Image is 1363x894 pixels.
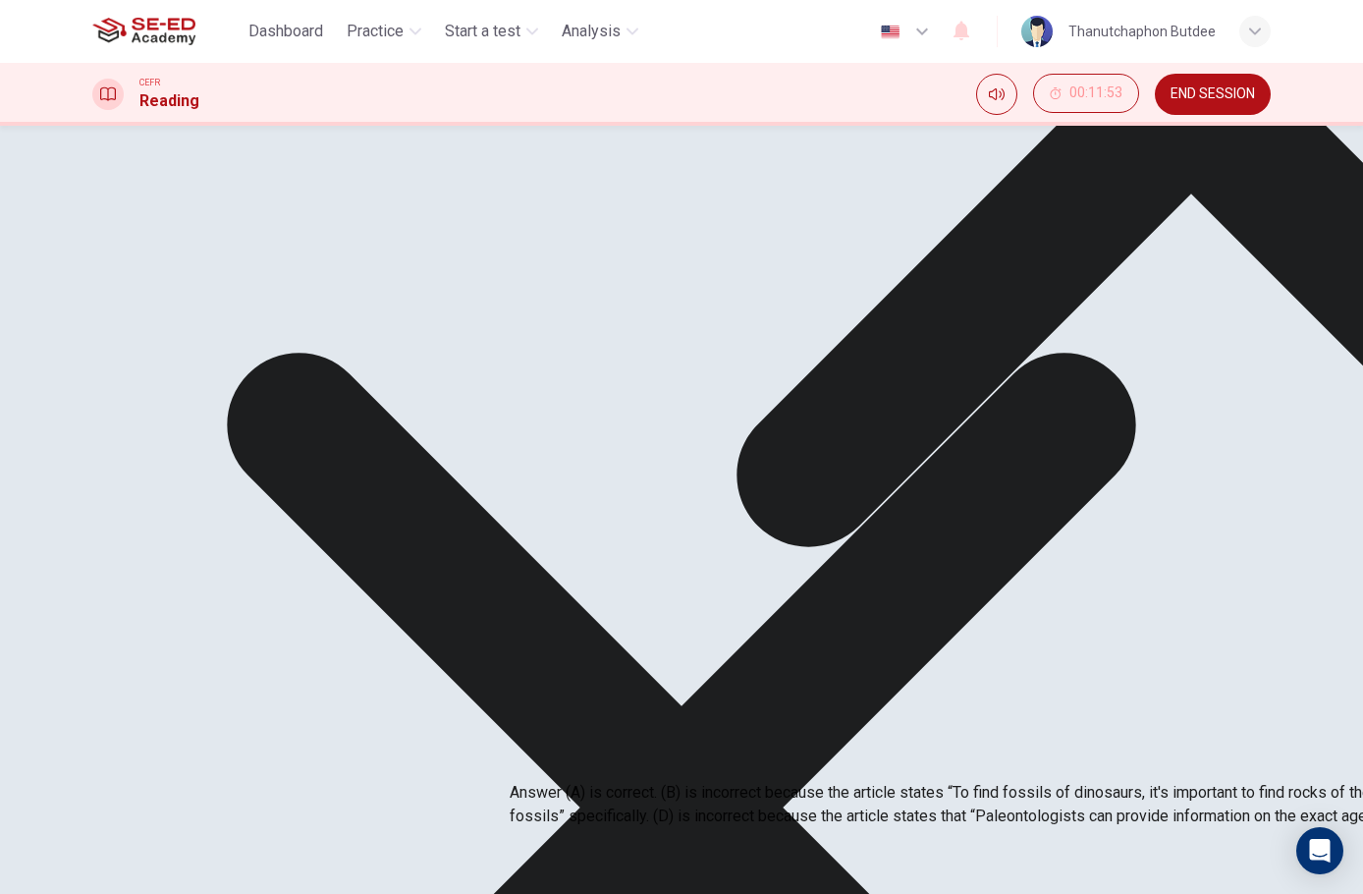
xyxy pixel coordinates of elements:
[139,76,160,89] span: CEFR
[878,25,902,39] img: en
[1296,827,1343,874] div: Open Intercom Messenger
[1068,20,1216,43] div: Thanutchaphon Butdee
[1069,85,1122,101] span: 00:11:53
[92,12,195,51] img: SE-ED Academy logo
[248,20,323,43] span: Dashboard
[139,89,199,113] h1: Reading
[1021,16,1053,47] img: Profile picture
[976,74,1017,115] div: Mute
[445,20,520,43] span: Start a test
[1033,74,1139,115] div: Hide
[562,20,621,43] span: Analysis
[347,20,404,43] span: Practice
[1171,86,1255,102] span: END SESSION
